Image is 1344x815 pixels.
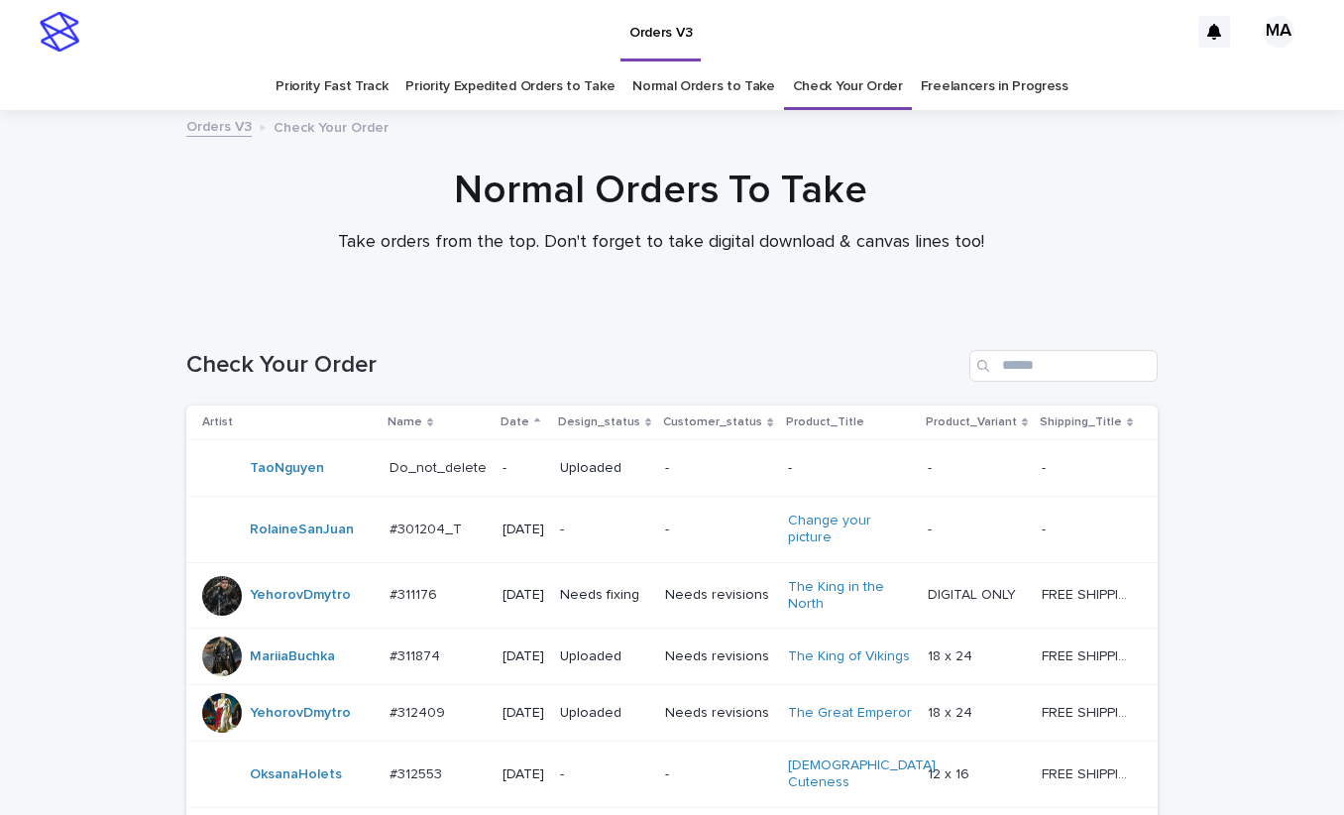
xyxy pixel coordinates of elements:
a: Normal Orders to Take [632,63,775,110]
p: 12 x 16 [928,762,973,783]
p: Do_not_delete [390,456,491,477]
p: - [1042,456,1050,477]
a: MariiaBuchka [250,648,335,665]
tr: MariiaBuchka #311874#311874 [DATE]UploadedNeeds revisionsThe King of Vikings 18 x 2418 x 24 FREE ... [186,629,1165,685]
a: The Great Emperor [788,705,912,722]
a: YehorovDmytro [250,587,351,604]
p: Shipping_Title [1040,411,1122,433]
p: [DATE] [503,522,544,538]
p: - [560,766,649,783]
a: Change your picture [788,513,912,546]
a: Check Your Order [793,63,903,110]
p: - [665,766,771,783]
p: FREE SHIPPING - preview in 1-2 business days, after your approval delivery will take 5-10 b.d. [1042,701,1137,722]
p: Take orders from the top. Don't forget to take digital download & canvas lines too! [265,232,1058,254]
p: FREE SHIPPING - preview in 1-2 business days, after your approval delivery will take 5-10 b.d. [1042,583,1137,604]
a: Orders V3 [186,114,252,137]
p: [DATE] [503,648,544,665]
p: [DATE] [503,587,544,604]
a: The King in the North [788,579,912,613]
p: [DATE] [503,705,544,722]
p: Needs fixing [560,587,649,604]
p: - [788,460,912,477]
p: Uploaded [560,460,649,477]
p: DIGITAL ONLY [928,583,1020,604]
p: - [1042,518,1050,538]
p: Name [388,411,422,433]
p: Product_Title [786,411,864,433]
p: [DATE] [503,766,544,783]
p: - [928,518,936,538]
p: Customer_status [663,411,762,433]
tr: OksanaHolets #312553#312553 [DATE]--[DEMOGRAPHIC_DATA] Cuteness 12 x 1612 x 16 FREE SHIPPING - pr... [186,742,1165,808]
p: - [503,460,544,477]
tr: TaoNguyen Do_not_deleteDo_not_delete -Uploaded---- -- [186,440,1165,497]
p: Design_status [558,411,640,433]
a: The King of Vikings [788,648,910,665]
p: - [928,456,936,477]
p: Artist [202,411,233,433]
a: OksanaHolets [250,766,342,783]
p: 18 x 24 [928,644,976,665]
p: - [665,522,771,538]
p: #312409 [390,701,449,722]
tr: YehorovDmytro #312409#312409 [DATE]UploadedNeeds revisionsThe Great Emperor 18 x 2418 x 24 FREE S... [186,685,1165,742]
a: Priority Expedited Orders to Take [405,63,615,110]
tr: YehorovDmytro #311176#311176 [DATE]Needs fixingNeeds revisionsThe King in the North DIGITAL ONLYD... [186,562,1165,629]
p: Needs revisions [665,587,771,604]
p: Uploaded [560,648,649,665]
p: #312553 [390,762,446,783]
h1: Normal Orders To Take [175,167,1147,214]
p: #311874 [390,644,444,665]
a: YehorovDmytro [250,705,351,722]
a: Priority Fast Track [276,63,388,110]
p: FREE SHIPPING - preview in 1-2 business days, after your approval delivery will take 5-10 b.d. [1042,644,1137,665]
p: Date [501,411,529,433]
h1: Check Your Order [186,351,961,380]
p: 18 x 24 [928,701,976,722]
div: MA [1263,16,1294,48]
p: Uploaded [560,705,649,722]
a: TaoNguyen [250,460,324,477]
p: FREE SHIPPING - preview in 1-2 business days, after your approval delivery will take 5-10 b.d. [1042,762,1137,783]
p: #311176 [390,583,441,604]
img: stacker-logo-s-only.png [40,12,79,52]
a: Freelancers in Progress [921,63,1068,110]
tr: RolaineSanJuan #301204_T#301204_T [DATE]--Change your picture -- -- [186,497,1165,563]
p: Needs revisions [665,705,771,722]
p: Needs revisions [665,648,771,665]
input: Search [969,350,1158,382]
p: - [665,460,771,477]
p: Product_Variant [926,411,1017,433]
p: - [560,522,649,538]
p: #301204_T [390,518,466,538]
a: RolaineSanJuan [250,522,354,538]
a: [DEMOGRAPHIC_DATA] Cuteness [788,757,936,791]
p: Check Your Order [274,115,389,137]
